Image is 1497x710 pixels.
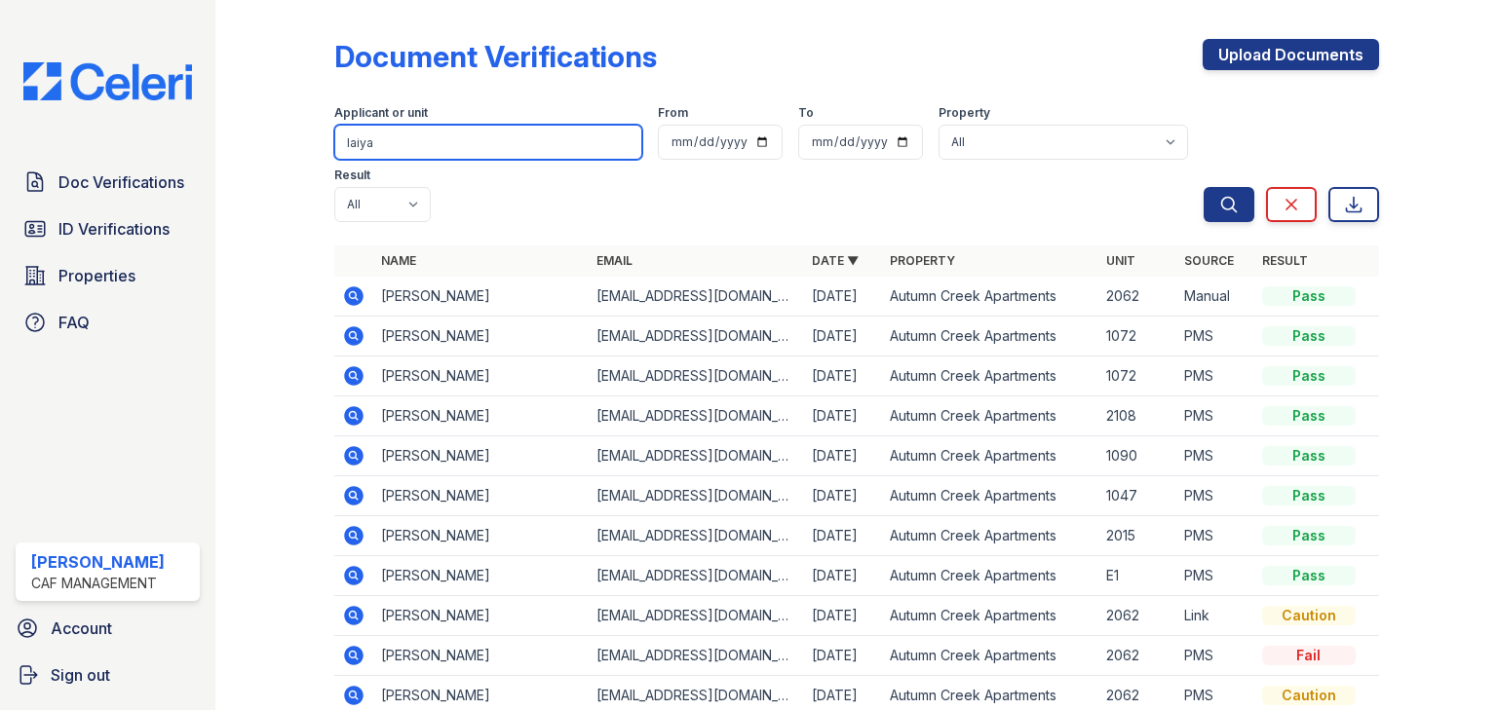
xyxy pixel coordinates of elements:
a: Name [381,253,416,268]
td: Manual [1176,277,1254,317]
td: [PERSON_NAME] [373,596,589,636]
span: Properties [58,264,135,287]
a: Email [596,253,633,268]
td: 1047 [1098,476,1176,516]
td: Autumn Creek Apartments [882,556,1097,596]
td: PMS [1176,516,1254,556]
td: [EMAIL_ADDRESS][DOMAIN_NAME] [589,277,804,317]
td: [DATE] [804,556,882,596]
td: PMS [1176,556,1254,596]
label: Result [334,168,370,183]
td: 2062 [1098,277,1176,317]
label: From [658,105,688,121]
td: Autumn Creek Apartments [882,277,1097,317]
td: [PERSON_NAME] [373,516,589,556]
td: [DATE] [804,277,882,317]
div: Caution [1262,606,1356,625]
td: [DATE] [804,317,882,356]
span: Doc Verifications [58,170,184,194]
td: Autumn Creek Apartments [882,596,1097,636]
td: Autumn Creek Apartments [882,636,1097,676]
div: Pass [1262,566,1356,585]
td: PMS [1176,396,1254,436]
td: [PERSON_NAME] [373,356,589,396]
div: Fail [1262,646,1356,665]
td: [DATE] [804,436,882,476]
td: 1072 [1098,317,1176,356]
div: Pass [1262,446,1356,466]
td: [EMAIL_ADDRESS][DOMAIN_NAME] [589,356,804,396]
td: 1072 [1098,356,1176,396]
a: Source [1184,253,1234,268]
td: [DATE] [804,636,882,676]
a: Property [890,253,955,268]
td: [PERSON_NAME] [373,636,589,676]
div: Pass [1262,406,1356,426]
td: 2108 [1098,396,1176,436]
td: [EMAIL_ADDRESS][DOMAIN_NAME] [589,476,804,516]
td: Autumn Creek Apartments [882,516,1097,556]
td: 1090 [1098,436,1176,476]
td: [PERSON_NAME] [373,396,589,436]
div: Pass [1262,526,1356,545]
td: [DATE] [804,476,882,516]
td: PMS [1176,436,1254,476]
td: [EMAIL_ADDRESS][DOMAIN_NAME] [589,556,804,596]
div: Pass [1262,286,1356,306]
td: Autumn Creek Apartments [882,476,1097,516]
td: 2062 [1098,636,1176,676]
div: Pass [1262,326,1356,346]
td: [EMAIL_ADDRESS][DOMAIN_NAME] [589,516,804,556]
td: PMS [1176,636,1254,676]
td: Autumn Creek Apartments [882,436,1097,476]
td: [EMAIL_ADDRESS][DOMAIN_NAME] [589,636,804,676]
span: FAQ [58,311,90,334]
a: Unit [1106,253,1135,268]
td: [EMAIL_ADDRESS][DOMAIN_NAME] [589,596,804,636]
div: [PERSON_NAME] [31,550,165,574]
td: [DATE] [804,396,882,436]
td: PMS [1176,356,1254,396]
td: 2062 [1098,596,1176,636]
td: [PERSON_NAME] [373,436,589,476]
span: Account [51,617,112,640]
a: Date ▼ [812,253,859,268]
span: Sign out [51,663,110,687]
td: Autumn Creek Apartments [882,356,1097,396]
td: 2015 [1098,516,1176,556]
div: Pass [1262,486,1356,505]
a: Upload Documents [1203,39,1379,70]
a: Result [1262,253,1308,268]
label: Property [939,105,990,121]
div: Pass [1262,366,1356,386]
td: Autumn Creek Apartments [882,317,1097,356]
img: CE_Logo_Blue-a8612792a0a2168367f1c8372b55b34899dd931a85d93a1a3d3e32e68fde9ad4.png [8,62,208,100]
a: FAQ [16,303,200,342]
label: To [798,105,814,121]
a: Doc Verifications [16,163,200,202]
a: Properties [16,256,200,295]
td: [DATE] [804,356,882,396]
label: Applicant or unit [334,105,428,121]
a: Sign out [8,655,208,694]
td: [EMAIL_ADDRESS][DOMAIN_NAME] [589,436,804,476]
span: ID Verifications [58,217,170,241]
a: ID Verifications [16,209,200,248]
td: E1 [1098,556,1176,596]
div: Caution [1262,686,1356,705]
td: [DATE] [804,516,882,556]
td: Link [1176,596,1254,636]
input: Search by name, email, or unit number [334,125,642,160]
a: Account [8,609,208,648]
div: Document Verifications [334,39,657,74]
td: PMS [1176,317,1254,356]
td: Autumn Creek Apartments [882,396,1097,436]
td: [EMAIL_ADDRESS][DOMAIN_NAME] [589,396,804,436]
td: [PERSON_NAME] [373,556,589,596]
div: CAF Management [31,574,165,593]
td: [DATE] [804,596,882,636]
td: [PERSON_NAME] [373,476,589,516]
td: PMS [1176,476,1254,516]
td: [EMAIL_ADDRESS][DOMAIN_NAME] [589,317,804,356]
